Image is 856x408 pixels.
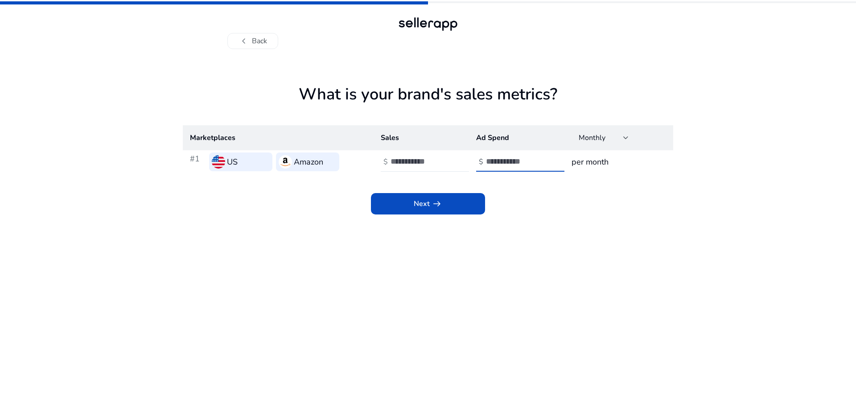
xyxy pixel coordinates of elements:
h3: per month [572,156,666,168]
th: Marketplaces [183,125,374,150]
button: chevron_leftBack [227,33,278,49]
th: Ad Spend [469,125,564,150]
span: Next [414,198,442,209]
button: Nextarrow_right_alt [371,193,485,214]
h3: #1 [190,152,206,171]
h4: $ [383,158,388,166]
h1: What is your brand's sales metrics? [183,85,673,125]
img: us.svg [212,155,225,169]
h3: US [227,156,238,168]
span: Monthly [579,133,605,143]
span: arrow_right_alt [432,198,442,209]
h3: Amazon [294,156,323,168]
h4: $ [479,158,483,166]
span: chevron_left [239,36,249,46]
th: Sales [374,125,469,150]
